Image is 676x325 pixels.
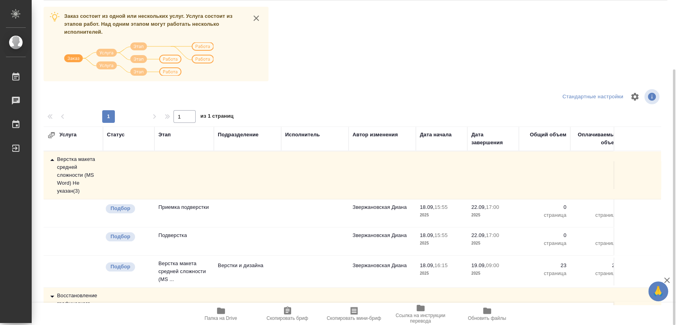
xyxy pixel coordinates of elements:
div: Дата завершения [471,131,515,147]
p: 2025 [420,239,463,247]
div: Общий объем [530,131,566,139]
span: Ссылка на инструкции перевода [392,313,449,324]
span: 🙏 [651,283,665,300]
p: 0 [574,203,618,211]
p: 2025 [420,270,463,277]
span: Посмотреть информацию [644,89,661,104]
p: 17:00 [486,232,499,238]
p: 19.09, [471,262,486,268]
div: Автор изменения [352,131,398,139]
button: Ссылка на инструкции перевода [387,303,454,325]
button: Папка на Drive [188,303,254,325]
p: 18.09, [420,204,434,210]
div: Подразделение [218,131,259,139]
div: Верстка макета средней сложности (MS Word) Не указан ( 3 ) [48,155,99,195]
p: 2025 [471,270,515,277]
p: 15:55 [434,204,447,210]
button: 🙏 [648,281,668,301]
div: Дата начала [420,131,451,139]
p: Подбор [110,205,130,212]
p: 0 [523,231,566,239]
span: Папка на Drive [205,315,237,321]
p: 23 [574,262,618,270]
p: Подбор [110,233,130,241]
div: Этап [158,131,171,139]
p: 2025 [471,239,515,247]
p: 17:00 [486,204,499,210]
button: Скопировать мини-бриф [321,303,387,325]
span: Скопировать бриф [267,315,308,321]
span: Настроить таблицу [625,87,644,106]
p: страница [523,270,566,277]
p: страница [574,239,618,247]
td: Звержановская Диана [348,258,416,285]
p: 22.09, [471,204,486,210]
span: Заказ состоит из одной или нескольких услуг. Услуга состоит из этапов работ. Над одним этапом мог... [64,13,232,35]
td: Звержановская Диана [348,199,416,227]
div: Оплачиваемый объем [574,131,618,147]
p: Приемка подверстки [158,203,210,211]
span: из 1 страниц [200,111,234,123]
td: Верстки и дизайна [214,258,281,285]
span: Обновить файлы [468,315,506,321]
p: 15:55 [434,232,447,238]
p: 16:15 [434,262,447,268]
p: 2025 [471,211,515,219]
div: Исполнитель [285,131,320,139]
p: 18.09, [420,262,434,268]
button: Развернуть [48,131,55,139]
p: 23 [523,262,566,270]
p: страница [523,239,566,247]
div: split button [560,91,625,103]
div: Услуга [48,131,127,139]
p: 0 [523,203,566,211]
p: 0 [574,231,618,239]
p: страница [574,270,618,277]
p: 22.09, [471,232,486,238]
span: Скопировать мини-бриф [327,315,381,321]
p: 09:00 [486,262,499,268]
p: 2025 [420,211,463,219]
button: Обновить файлы [454,303,520,325]
button: Скопировать бриф [254,303,321,325]
p: страница [523,211,566,219]
p: 18.09, [420,232,434,238]
p: страница [574,211,618,219]
button: close [250,12,262,24]
p: Подверстка [158,231,210,239]
p: Подбор [110,263,130,271]
td: Звержановская Диана [348,227,416,255]
div: Статус [107,131,125,139]
p: Верстка макета средней сложности (MS ... [158,260,210,283]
